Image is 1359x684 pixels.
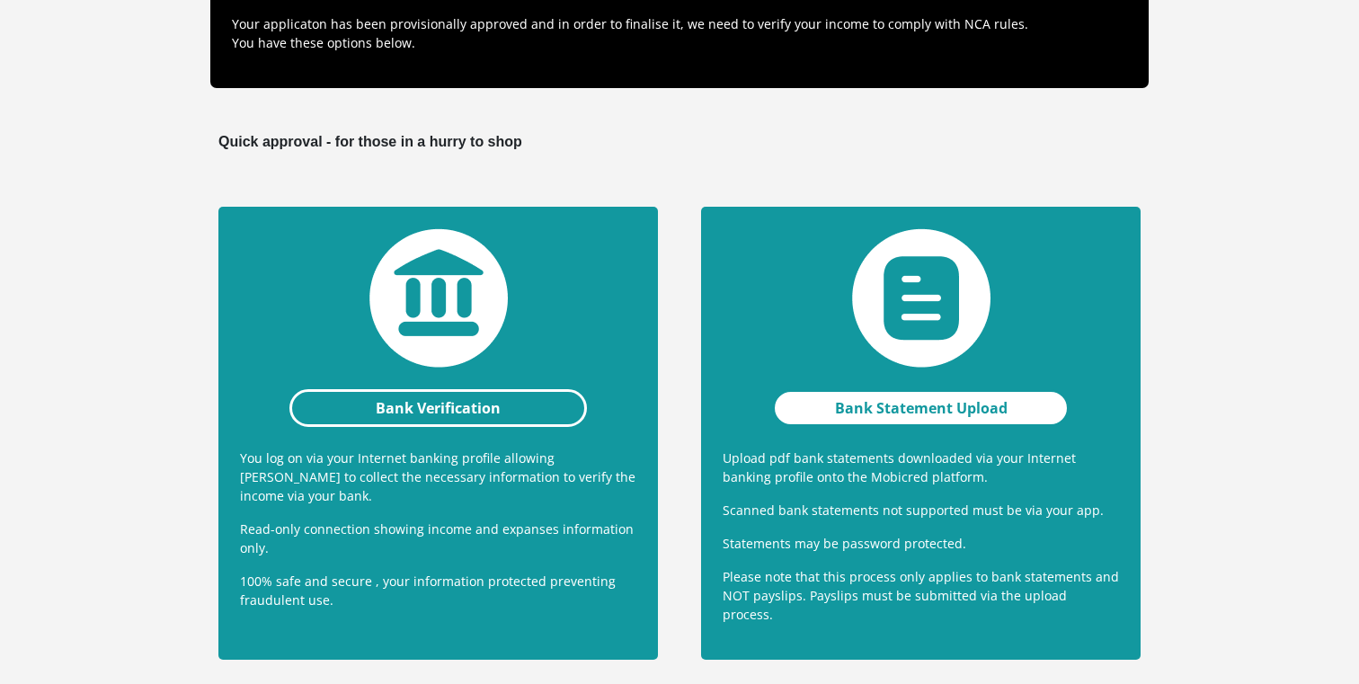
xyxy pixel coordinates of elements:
img: statement-upload.png [852,228,990,368]
p: Read-only connection showing income and expanses information only. [240,520,636,557]
p: Statements may be password protected. [723,534,1119,553]
p: Please note that this process only applies to bank statements and NOT payslips. Payslips must be ... [723,567,1119,624]
p: Your applicaton has been provisionally approved and in order to finalise it, we need to verify yo... [232,14,1127,52]
p: Upload pdf bank statements downloaded via your Internet banking profile onto the Mobicred platform. [723,449,1119,486]
a: Bank Verification [289,389,587,427]
p: You log on via your Internet banking profile allowing [PERSON_NAME] to collect the necessary info... [240,449,636,505]
p: 100% safe and secure , your information protected preventing fraudulent use. [240,572,636,609]
p: Scanned bank statements not supported must be via your app. [723,501,1119,520]
b: Quick approval - for those in a hurry to shop [218,134,522,149]
img: bank-verification.png [369,228,508,368]
a: Bank Statement Upload [772,389,1070,427]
